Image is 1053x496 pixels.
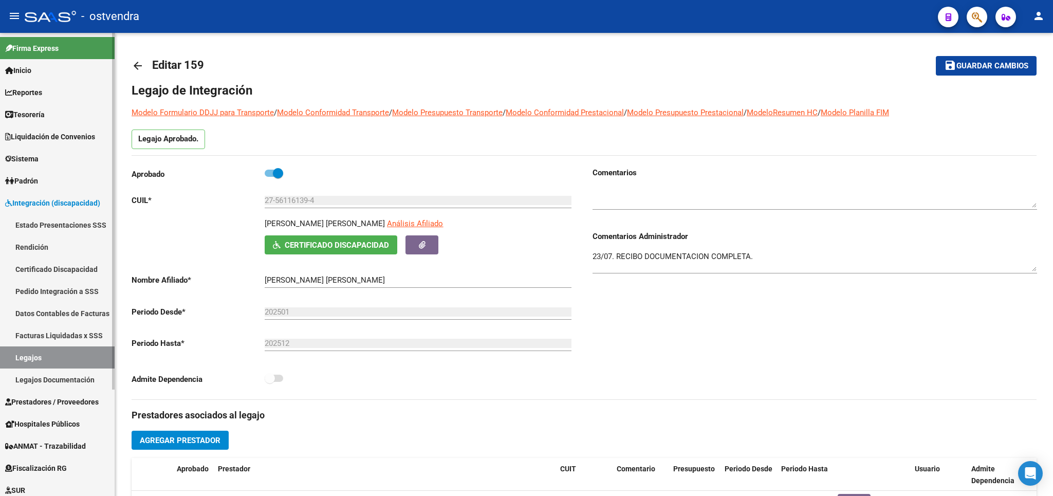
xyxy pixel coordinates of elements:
[613,458,669,492] datatable-header-cell: Comentario
[911,458,967,492] datatable-header-cell: Usuario
[5,485,25,496] span: SUR
[593,167,1037,178] h3: Comentarios
[669,458,721,492] datatable-header-cell: Presupuesto
[132,338,265,349] p: Periodo Hasta
[1032,10,1045,22] mat-icon: person
[132,169,265,180] p: Aprobado
[617,465,655,473] span: Comentario
[5,175,38,187] span: Padrón
[265,218,385,229] p: [PERSON_NAME] [PERSON_NAME]
[673,465,715,473] span: Presupuesto
[173,458,214,492] datatable-header-cell: Aprobado
[392,108,503,117] a: Modelo Presupuesto Transporte
[5,109,45,120] span: Tesorería
[5,153,39,164] span: Sistema
[285,241,389,250] span: Certificado Discapacidad
[627,108,744,117] a: Modelo Presupuesto Prestacional
[132,60,144,72] mat-icon: arrow_back
[152,59,204,71] span: Editar 159
[777,458,834,492] datatable-header-cell: Periodo Hasta
[721,458,777,492] datatable-header-cell: Periodo Desde
[956,62,1028,71] span: Guardar cambios
[5,87,42,98] span: Reportes
[967,458,1024,492] datatable-header-cell: Admite Dependencia
[506,108,624,117] a: Modelo Conformidad Prestacional
[725,465,772,473] span: Periodo Desde
[132,108,274,117] a: Modelo Formulario DDJJ para Transporte
[5,418,80,430] span: Hospitales Públicos
[140,436,220,445] span: Agregar Prestador
[5,463,67,474] span: Fiscalización RG
[277,108,389,117] a: Modelo Conformidad Transporte
[5,396,99,408] span: Prestadores / Proveedores
[81,5,139,28] span: - ostvendra
[132,431,229,450] button: Agregar Prestador
[781,465,828,473] span: Periodo Hasta
[132,274,265,286] p: Nombre Afiliado
[5,131,95,142] span: Liquidación de Convenios
[5,65,31,76] span: Inicio
[5,197,100,209] span: Integración (discapacidad)
[971,465,1014,485] span: Admite Dependencia
[132,306,265,318] p: Periodo Desde
[747,108,818,117] a: ModeloResumen HC
[177,465,209,473] span: Aprobado
[556,458,613,492] datatable-header-cell: CUIT
[915,465,940,473] span: Usuario
[132,195,265,206] p: CUIL
[132,130,205,149] p: Legajo Aprobado.
[387,219,443,228] span: Análisis Afiliado
[1018,461,1043,486] div: Open Intercom Messenger
[593,231,1037,242] h3: Comentarios Administrador
[936,56,1037,75] button: Guardar cambios
[265,235,397,254] button: Certificado Discapacidad
[5,440,86,452] span: ANMAT - Trazabilidad
[214,458,556,492] datatable-header-cell: Prestador
[132,82,1037,99] h1: Legajo de Integración
[944,59,956,71] mat-icon: save
[821,108,889,117] a: Modelo Planilla FIM
[560,465,576,473] span: CUIT
[5,43,59,54] span: Firma Express
[132,408,1037,422] h3: Prestadores asociados al legajo
[218,465,250,473] span: Prestador
[132,374,265,385] p: Admite Dependencia
[8,10,21,22] mat-icon: menu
